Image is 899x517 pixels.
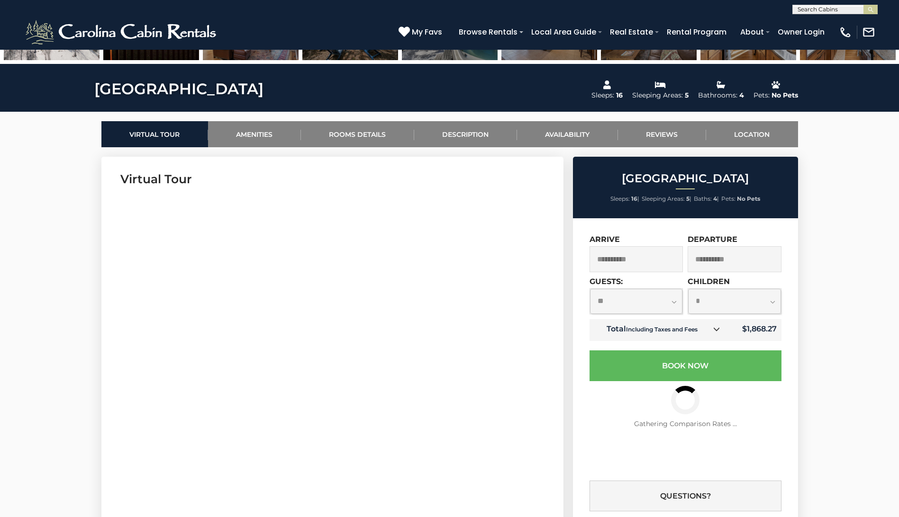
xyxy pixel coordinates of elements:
img: phone-regular-white.png [839,26,852,39]
span: Gathering Comparison Rates ... [634,419,737,428]
a: Rooms Details [301,121,414,147]
img: mail-regular-white.png [862,26,875,39]
strong: No Pets [737,195,760,202]
span: My Favs [412,26,442,38]
span: Pets: [721,195,736,202]
h3: Virtual Tour [120,171,545,187]
a: Location [706,121,798,147]
button: Questions? [590,481,781,511]
a: Amenities [208,121,301,147]
a: Availability [517,121,618,147]
a: Browse Rentals [454,24,522,40]
a: Virtual Tour [101,121,208,147]
a: Reviews [618,121,706,147]
label: Guests: [590,277,623,286]
label: Children [688,277,730,286]
a: Description [414,121,517,147]
small: Including Taxes and Fees [626,326,698,333]
h2: [GEOGRAPHIC_DATA] [575,172,796,185]
label: Arrive [590,235,620,244]
label: Departure [688,235,737,244]
strong: 5 [686,195,690,202]
span: Sleeps: [610,195,630,202]
a: My Favs [399,26,445,38]
a: Rental Program [662,24,731,40]
strong: 16 [631,195,637,202]
span: Sleeping Areas: [642,195,685,202]
li: | [694,193,719,205]
a: Local Area Guide [527,24,601,40]
a: Real Estate [605,24,658,40]
span: Baths: [694,195,712,202]
li: | [610,193,639,205]
a: Owner Login [773,24,829,40]
a: About [736,24,769,40]
td: $1,868.27 [727,319,781,341]
td: Total [590,319,727,341]
img: White-1-2.png [24,18,220,46]
button: Book Now [590,350,781,381]
li: | [642,193,691,205]
strong: 4 [713,195,717,202]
